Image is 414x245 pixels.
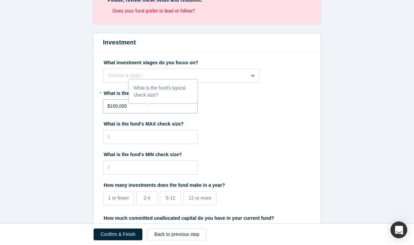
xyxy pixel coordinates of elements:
button: Back to previous step [147,229,206,240]
input: $ [103,99,198,113]
label: What is the fund's MAX check size? [103,118,311,128]
input: $ [103,161,198,175]
div: What is the fund's typical check size? [129,80,197,103]
li: Does your fund prefer to lead or follow? [112,7,306,14]
span: 1 or fewer [108,195,129,201]
label: How much committed unallocated capital do you have in your current fund? [103,212,311,222]
label: What is the fund's typical check size? [103,87,311,97]
input: $ [103,130,198,144]
label: What is the fund's MIN check size? [103,149,311,158]
span: 12 or more [188,195,211,201]
span: 5-12 [166,195,175,201]
span: 2-4 [144,195,150,201]
h3: Investment [103,38,311,47]
label: How many investments does the fund make in a year? [103,179,311,189]
label: What investment stages do you focus on? [103,57,311,66]
button: Confirm & Finish [94,229,142,240]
